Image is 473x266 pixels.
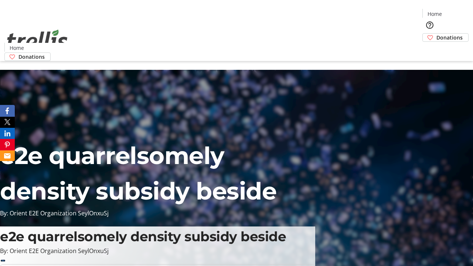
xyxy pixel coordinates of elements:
a: Home [5,44,28,52]
span: Home [428,10,442,18]
button: Cart [422,42,437,57]
img: Orient E2E Organization SeylOnxuSj's Logo [4,21,70,58]
button: Help [422,18,437,33]
span: Donations [18,53,45,61]
span: Home [10,44,24,52]
a: Home [423,10,446,18]
a: Donations [422,33,469,42]
span: Donations [436,34,463,41]
a: Donations [4,52,51,61]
